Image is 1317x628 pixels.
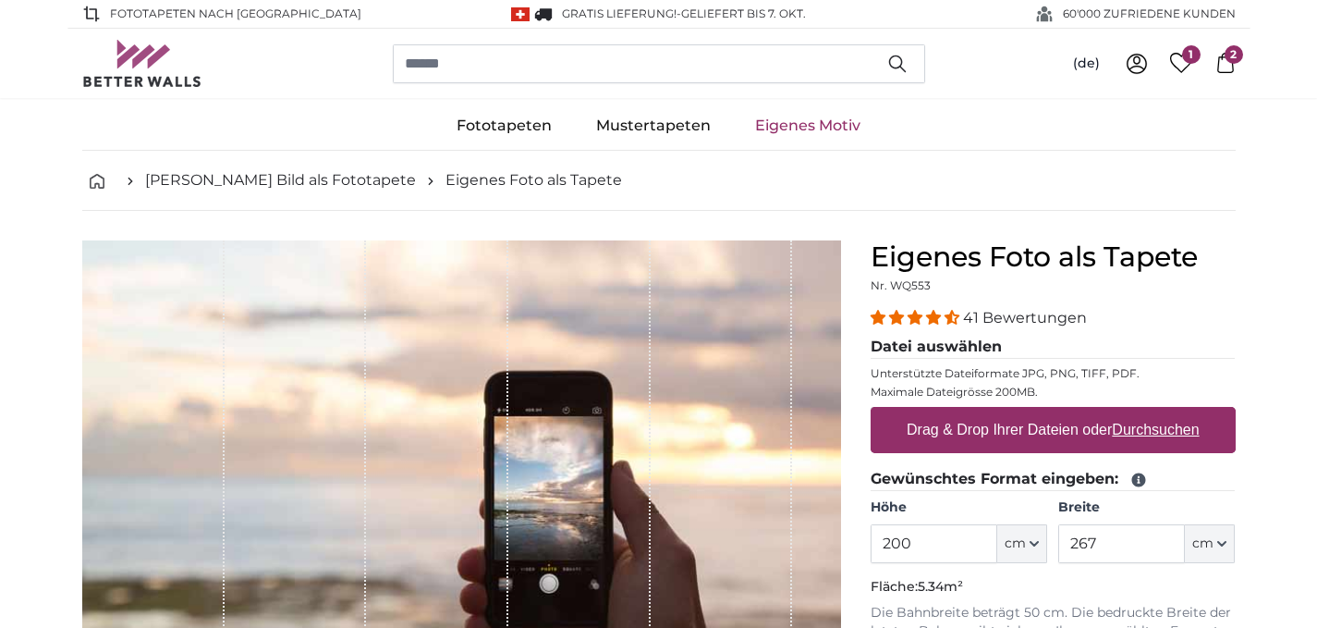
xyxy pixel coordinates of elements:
u: Durchsuchen [1112,422,1199,437]
legend: Datei auswählen [871,336,1236,359]
label: Höhe [871,499,1047,517]
span: 4.39 stars [871,309,963,326]
label: Breite [1058,499,1235,517]
span: cm [1005,535,1026,553]
a: [PERSON_NAME] Bild als Fototapete [145,169,416,191]
span: 60'000 ZUFRIEDENE KUNDEN [1063,6,1236,22]
a: Eigenes Motiv [733,102,883,150]
h1: Eigenes Foto als Tapete [871,240,1236,274]
p: Fläche: [871,578,1236,597]
legend: Gewünschtes Format eingeben: [871,468,1236,491]
a: Eigenes Foto als Tapete [445,169,622,191]
button: cm [997,524,1047,563]
a: Fototapeten [434,102,574,150]
img: Betterwalls [82,40,202,87]
span: 1 [1182,45,1201,64]
span: Nr. WQ553 [871,278,931,292]
span: 5.34m² [918,578,963,595]
span: Geliefert bis 7. Okt. [681,6,806,20]
button: cm [1185,524,1235,563]
span: GRATIS Lieferung! [562,6,677,20]
p: Unterstützte Dateiformate JPG, PNG, TIFF, PDF. [871,366,1236,381]
label: Drag & Drop Ihrer Dateien oder [899,412,1207,449]
span: Fototapeten nach [GEOGRAPHIC_DATA] [110,6,361,22]
button: (de) [1058,47,1115,80]
span: 2 [1225,45,1243,64]
span: 41 Bewertungen [963,309,1087,326]
a: Mustertapeten [574,102,733,150]
span: - [677,6,806,20]
img: Schweiz [511,7,530,21]
span: cm [1192,535,1213,553]
nav: breadcrumbs [82,151,1236,211]
p: Maximale Dateigrösse 200MB. [871,385,1236,400]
